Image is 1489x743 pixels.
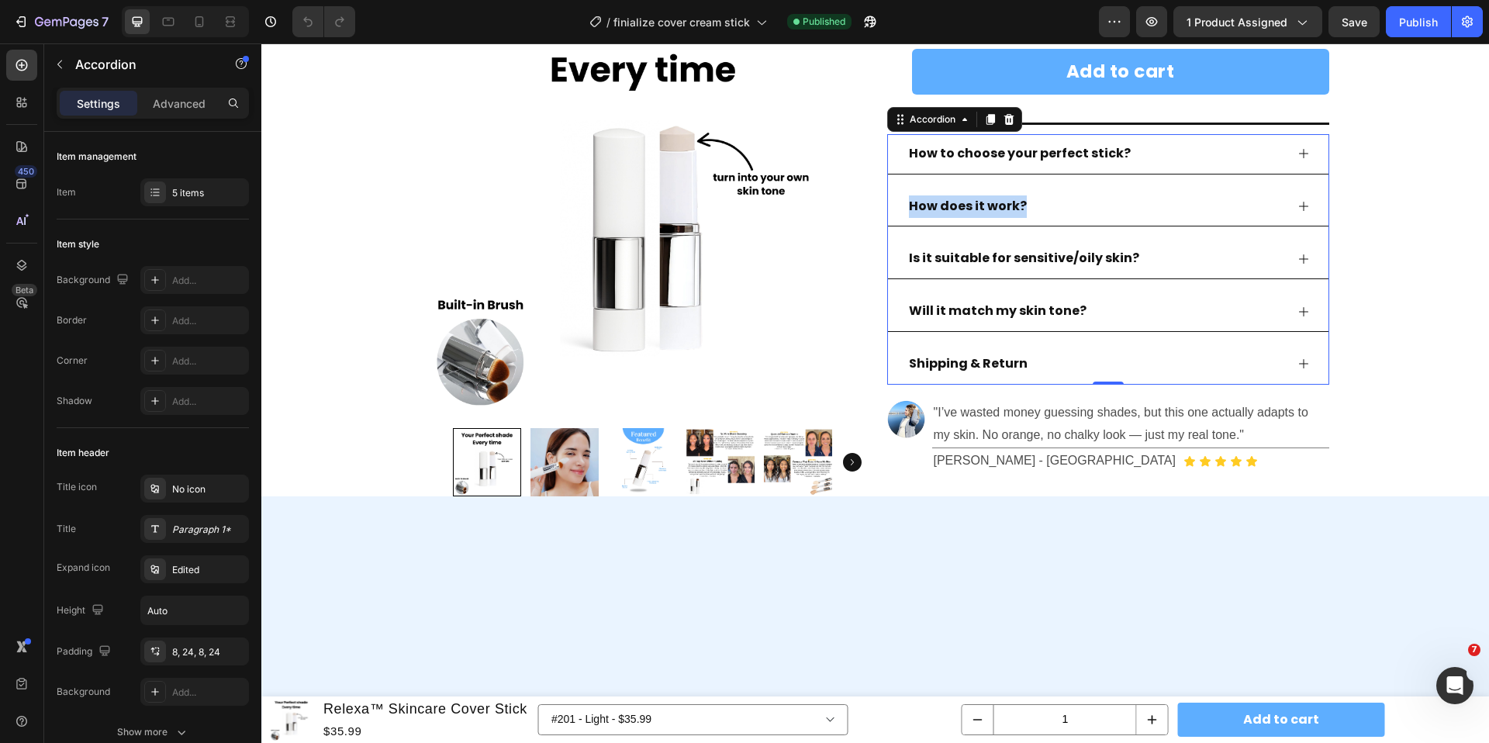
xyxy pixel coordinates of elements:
div: Rich Text Editor. Editing area: main [645,97,872,124]
div: 8, 24, 8, 24 [172,645,245,659]
h1: Relexa™ Skincare Cover Stick [60,654,268,678]
p: 7 [102,12,109,31]
div: Height [57,600,107,621]
p: "I’ve wasted money guessing shades, but this one actually adapts to my skin. No orange, no chalky... [672,358,1066,403]
p: How does it work? [648,152,765,175]
input: Auto [141,596,248,624]
p: Is it suitable for sensitive/oily skin? [648,204,878,226]
button: Save [1328,6,1380,37]
p: How to choose your perfect stick? [648,99,869,122]
div: Rich Text Editor. Editing area: main [645,150,768,177]
div: Add... [172,354,245,368]
span: 7 [1468,644,1480,656]
div: Beta [12,284,37,296]
div: Padding [57,641,114,662]
input: quantity [732,662,876,691]
span: / [606,14,610,30]
img: gempages_553762635250664510-55ea6b4f-f593-452f-a76e-80806f92a8a4.png [626,357,665,396]
div: Item header [57,446,109,460]
div: Rich Text Editor. Editing area: main [645,202,880,229]
button: 7 [6,6,116,37]
div: Shadow [57,394,92,408]
div: Item style [57,237,99,251]
button: 1 product assigned [1173,6,1322,37]
div: Show more [117,724,189,740]
div: Publish [1399,14,1438,30]
div: Accordion [645,69,697,83]
div: Corner [57,354,88,368]
button: Add to cart [651,5,1068,51]
div: Background [57,270,132,291]
div: Add to cart [805,15,914,42]
div: 5 items [172,186,245,200]
p: Will it match my skin tone? [648,257,825,279]
p: Advanced [153,95,206,112]
div: Rich Text Editor. Editing area: main [645,307,769,334]
span: Save [1342,16,1367,29]
p: Shipping & Return [648,309,766,332]
iframe: Design area [261,43,1489,743]
div: Edited [172,563,245,577]
p: Accordion [75,55,207,74]
div: Add... [172,274,245,288]
div: Rich Text Editor. Editing area: main [645,254,827,282]
div: Add... [172,686,245,700]
iframe: Intercom live chat [1436,667,1473,704]
div: Title [57,522,76,536]
div: Paragraph 1* [172,523,245,537]
button: increment [876,662,907,691]
div: $35.99 [60,678,268,699]
div: Background [57,685,110,699]
button: Carousel Next Arrow [582,410,600,428]
div: Title icon [57,480,97,494]
p: [PERSON_NAME] - [GEOGRAPHIC_DATA] [672,406,914,429]
div: Add... [172,314,245,328]
div: Border [57,313,87,327]
span: finialize cover cream stick [613,14,750,30]
div: 450 [15,165,37,178]
div: Item [57,185,76,199]
div: Expand icon [57,561,110,575]
button: Add to cart [917,659,1124,694]
span: 1 product assigned [1187,14,1287,30]
div: Add to cart [982,665,1058,688]
div: Add... [172,395,245,409]
button: Publish [1386,6,1451,37]
div: No icon [172,482,245,496]
p: Settings [77,95,120,112]
span: Published [803,15,845,29]
div: Item management [57,150,136,164]
div: Undo/Redo [292,6,355,37]
button: decrement [701,662,732,691]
